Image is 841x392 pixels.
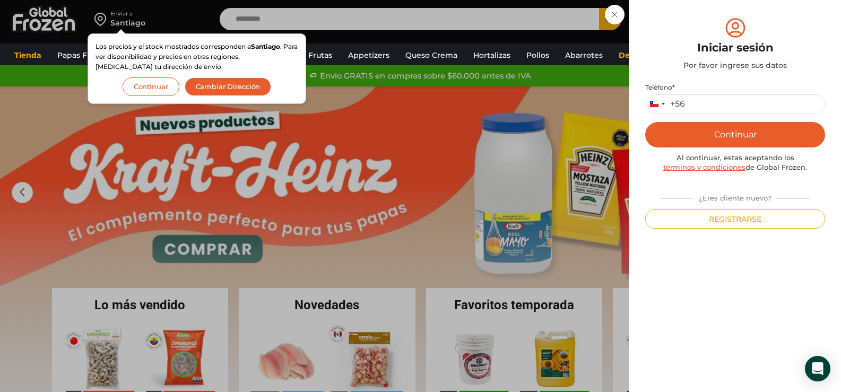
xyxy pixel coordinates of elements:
[723,16,748,40] img: tabler-icon-user-circle.svg
[9,45,47,65] a: Tienda
[646,95,685,114] button: Selected country
[645,60,825,71] div: Por favor ingrese sus datos
[521,45,554,65] a: Pollos
[52,45,109,65] a: Papas Fritas
[343,45,395,65] a: Appetizers
[123,77,179,96] button: Continuar
[670,99,685,110] div: +56
[645,122,825,147] button: Continuar
[645,83,825,92] label: Teléfono
[613,45,670,65] a: Descuentos
[663,163,745,171] a: términos y condiciones
[468,45,516,65] a: Hortalizas
[655,189,816,203] div: ¿Eres cliente nuevo?
[185,77,272,96] button: Cambiar Dirección
[400,45,463,65] a: Queso Crema
[645,209,825,229] button: Registrarse
[96,41,298,72] p: Los precios y el stock mostrados corresponden a . Para ver disponibilidad y precios en otras regi...
[251,42,280,50] strong: Santiago
[805,356,830,381] div: Open Intercom Messenger
[560,45,608,65] a: Abarrotes
[645,153,825,172] div: Al continuar, estas aceptando los de Global Frozen.
[645,40,825,56] div: Iniciar sesión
